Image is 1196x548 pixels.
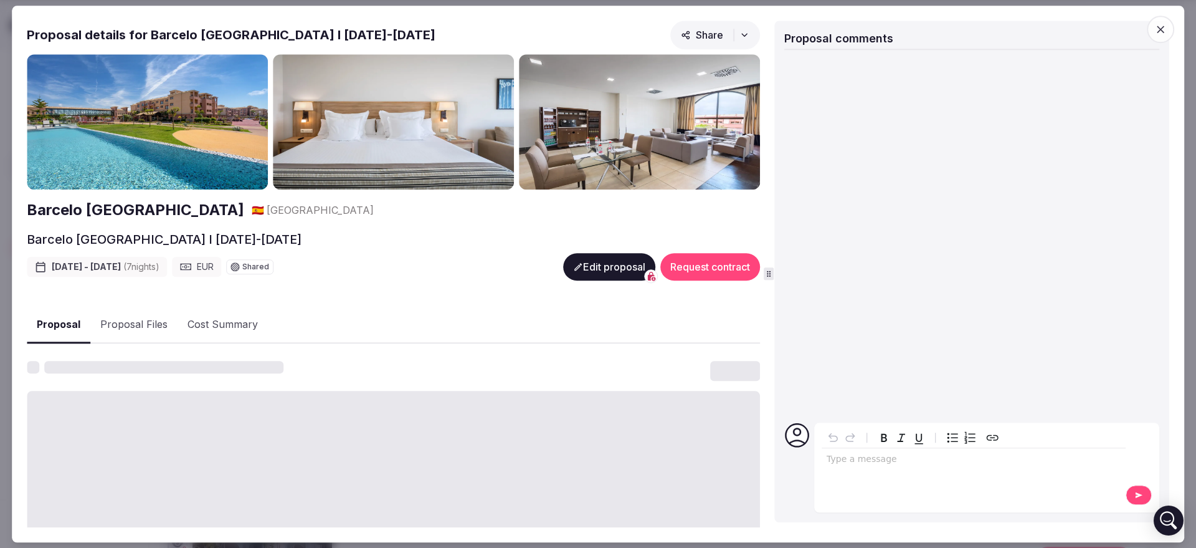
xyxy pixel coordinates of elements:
[822,448,1126,473] div: editable markdown
[875,429,893,446] button: Bold
[27,54,268,190] img: Gallery photo 1
[27,199,244,221] a: Barcelo [GEOGRAPHIC_DATA]
[273,54,514,190] img: Gallery photo 2
[984,429,1001,446] button: Create link
[178,307,268,344] button: Cost Summary
[123,261,159,272] span: ( 7 night s )
[893,429,910,446] button: Italic
[90,307,178,344] button: Proposal Files
[252,203,264,217] button: 🇪🇸
[519,54,760,190] img: Gallery photo 3
[242,263,269,271] span: Shared
[27,26,435,44] h2: Proposal details for Barcelo [GEOGRAPHIC_DATA] I [DATE]-[DATE]
[563,253,655,281] button: Edit proposal
[681,29,723,41] span: Share
[670,21,760,49] button: Share
[784,32,893,45] span: Proposal comments
[660,253,760,281] button: Request contract
[961,429,979,446] button: Numbered list
[52,261,159,273] span: [DATE] - [DATE]
[267,203,374,217] span: [GEOGRAPHIC_DATA]
[910,429,928,446] button: Underline
[27,231,301,248] h2: Barcelo [GEOGRAPHIC_DATA] I [DATE]-[DATE]
[944,429,961,446] button: Bulleted list
[252,204,264,216] span: 🇪🇸
[172,257,221,277] div: EUR
[27,307,90,344] button: Proposal
[944,429,979,446] div: toggle group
